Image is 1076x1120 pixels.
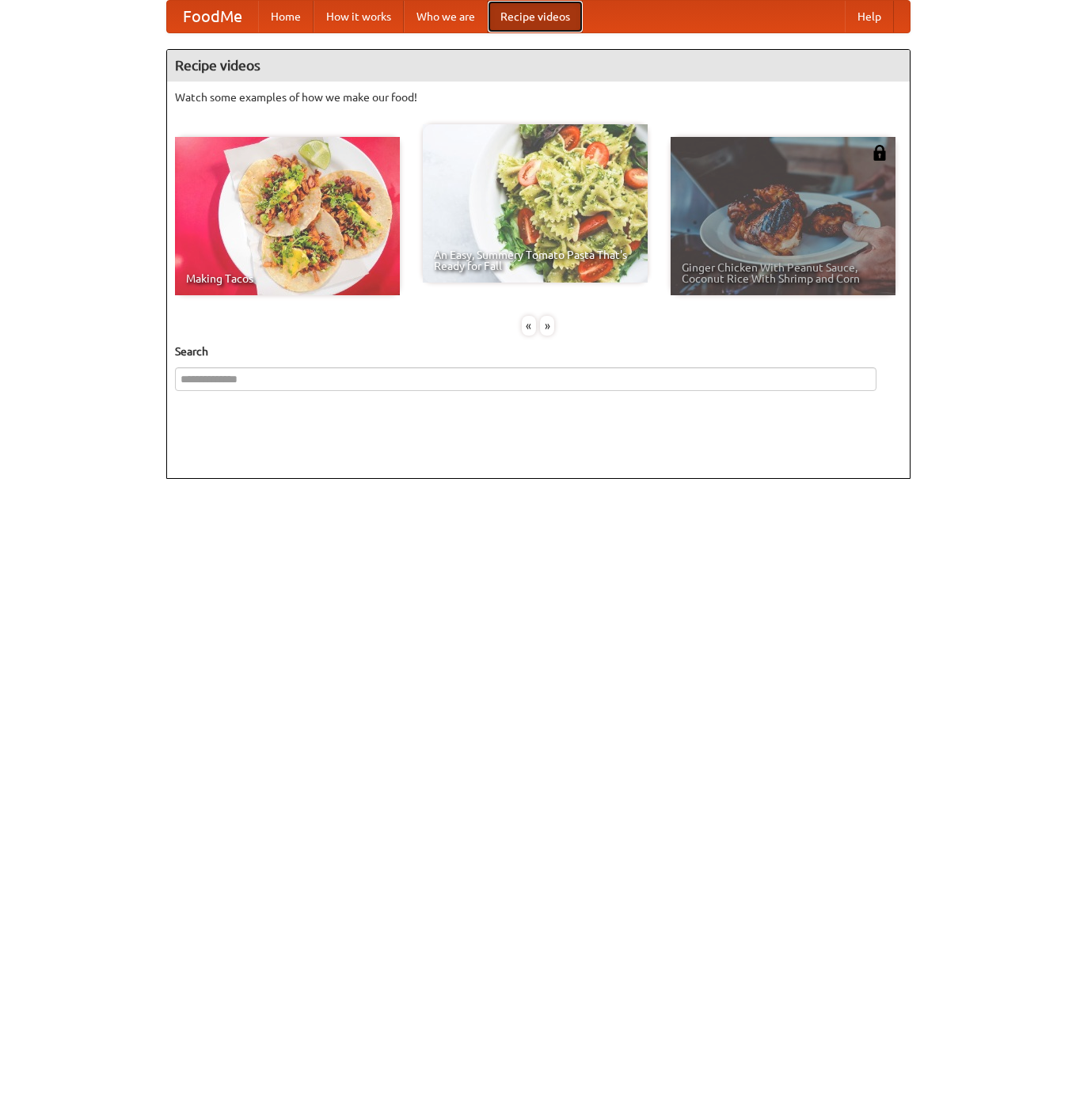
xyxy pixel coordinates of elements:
a: Who we are [404,1,488,32]
a: Making Tacos [175,137,400,295]
h5: Search [175,344,902,359]
a: Home [258,1,314,32]
p: Watch some examples of how we make our food! [175,89,902,105]
span: An Easy, Summery Tomato Pasta That's Ready for Fall [434,249,637,271]
div: « [522,316,536,336]
a: Recipe videos [488,1,583,32]
a: FoodMe [167,1,258,32]
h4: Recipe videos [167,50,910,82]
a: An Easy, Summery Tomato Pasta That's Ready for Fall [423,124,648,283]
img: 483408.png [872,145,888,161]
div: » [540,316,554,336]
a: Help [845,1,894,32]
a: How it works [314,1,404,32]
span: Making Tacos [186,273,389,284]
